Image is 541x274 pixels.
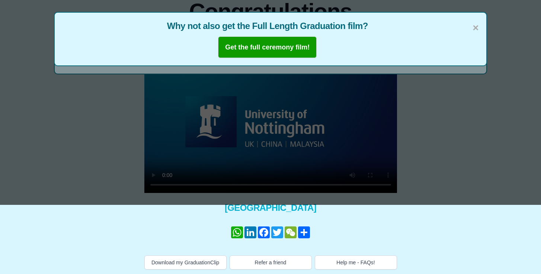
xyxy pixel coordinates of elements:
a: Twitter [270,226,284,238]
a: Share [297,226,311,238]
span: × [473,20,478,36]
span: [GEOGRAPHIC_DATA] [144,202,397,214]
button: Refer a friend [230,255,312,270]
a: WhatsApp [230,226,244,238]
a: WeChat [284,226,297,238]
b: Get the full ceremony film! [225,43,310,51]
span: Why not also get the Full Length Graduation film? [62,20,478,32]
a: LinkedIn [244,226,257,238]
button: Download my GraduationClip [144,255,227,270]
button: Help me - FAQs! [315,255,397,270]
a: Facebook [257,226,270,238]
button: Get the full ceremony film! [218,36,317,58]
